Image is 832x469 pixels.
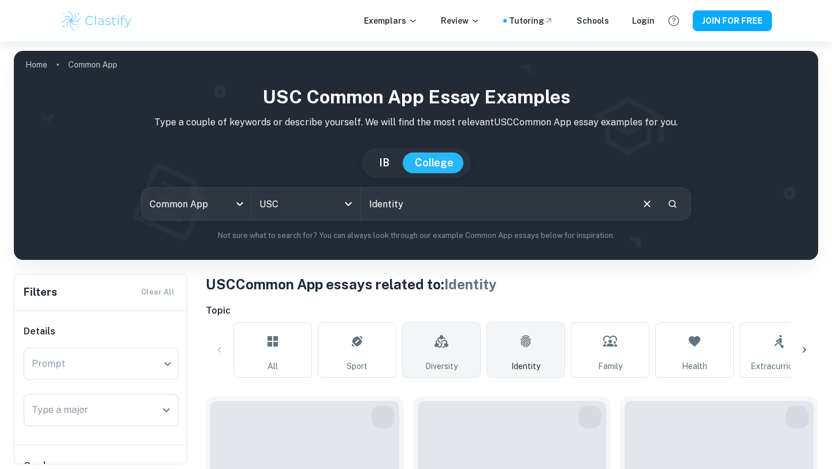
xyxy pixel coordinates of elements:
a: Login [632,14,655,27]
button: Search [663,194,682,214]
button: Clear [636,193,658,215]
input: E.g. I love building drones, I used to be ashamed of my name... [361,188,632,220]
p: Not sure what to search for? You can always look through our example Common App essays below for ... [23,230,809,241]
div: Common App [142,188,251,220]
button: Open [340,196,356,212]
span: Identity [511,360,540,373]
span: Sport [347,360,367,373]
button: College [403,152,465,173]
h1: USC Common App Essay Examples [23,83,809,111]
p: Exemplars [364,14,418,27]
p: Review [441,14,480,27]
p: Common App [68,58,117,71]
span: Health [682,360,707,373]
button: Open [158,402,174,418]
h1: USC Common App essays related to: [206,274,818,295]
span: Diversity [425,360,458,373]
a: Home [25,57,47,73]
button: Help and Feedback [664,11,684,31]
h6: Filters [24,284,57,300]
span: Extracurricular [751,360,807,373]
span: Family [598,360,622,373]
a: Schools [577,14,609,27]
span: Identity [444,276,497,292]
img: Clastify logo [60,9,133,32]
img: profile cover [14,51,818,260]
p: Type a couple of keywords or describe yourself. We will find the most relevant USC Common App ess... [23,116,809,129]
h6: Details [24,325,179,338]
button: JOIN FOR FREE [693,10,772,31]
h6: Topic [206,304,818,318]
a: Tutoring [509,14,554,27]
span: All [268,360,278,373]
button: IB [367,152,401,173]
